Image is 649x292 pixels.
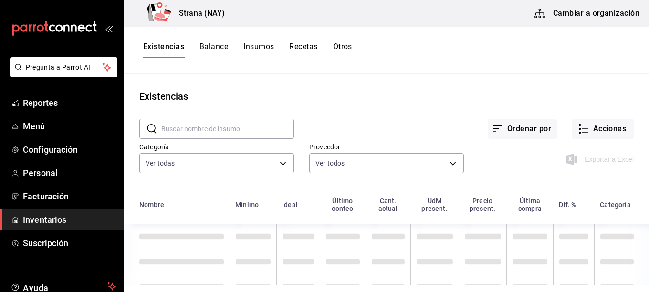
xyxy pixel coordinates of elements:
span: Configuración [23,143,116,156]
div: Último conteo [325,197,360,212]
div: Cant. actual [371,197,405,212]
span: Menú [23,120,116,133]
span: Ver todas [146,158,175,168]
span: Personal [23,167,116,179]
button: Ordenar por [488,119,557,139]
div: Precio present. [464,197,501,212]
div: Existencias [139,89,188,104]
span: Ver todos [315,158,345,168]
div: Ideal [282,201,298,209]
span: Inventarios [23,213,116,226]
input: Buscar nombre de insumo [161,119,294,138]
div: Nombre [139,201,164,209]
button: open_drawer_menu [105,25,113,32]
span: Suscripción [23,237,116,250]
button: Acciones [572,119,634,139]
div: UdM present. [416,197,453,212]
div: Categoría [600,201,630,209]
span: Ayuda [23,281,104,292]
div: Mínimo [235,201,259,209]
a: Pregunta a Parrot AI [7,69,117,79]
button: Recetas [289,42,317,58]
span: Facturación [23,190,116,203]
button: Balance [199,42,228,58]
button: Insumos [243,42,274,58]
button: Otros [333,42,352,58]
label: Categoría [139,144,294,150]
div: Última compra [512,197,547,212]
button: Pregunta a Parrot AI [10,57,117,77]
span: Reportes [23,96,116,109]
div: Dif. % [559,201,576,209]
h3: Strana (NAY) [171,8,225,19]
label: Proveedor [309,144,464,150]
button: Existencias [143,42,184,58]
span: Pregunta a Parrot AI [26,63,103,73]
div: navigation tabs [143,42,352,58]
